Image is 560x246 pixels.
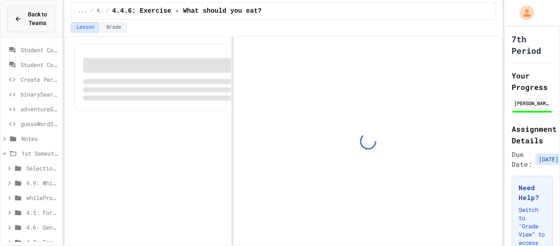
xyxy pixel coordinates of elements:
span: 4.5: For Loops in Python [26,208,59,217]
span: 4.9: While Loops [26,179,59,187]
span: 1st Semester [21,149,59,158]
span: binarySearch [20,90,59,99]
h1: 7th Period [512,33,553,56]
h2: Your Progress [512,70,553,93]
iframe: chat widget [526,213,552,238]
span: guessWordStart24 [20,120,59,128]
button: Lesson [71,22,99,33]
span: SelectionProjects [26,164,59,172]
span: 4.4: If Statements [96,8,102,14]
button: Grade [101,22,127,33]
span: 4.6: General For Loops [26,223,59,232]
span: / [106,8,109,14]
span: Create Performance Task [20,75,59,84]
span: / [90,8,93,14]
iframe: chat widget [492,177,552,212]
span: 4.4.6: Exercise - What should you eat? [112,6,262,16]
span: ... [78,8,87,14]
span: adventureGame [20,105,59,113]
div: My Account [511,3,536,22]
span: Back to Teams [27,10,48,28]
span: Notes [21,134,59,143]
span: Student Code (Set 1) [20,46,59,54]
span: Student Code (Set 2) [20,60,59,69]
div: [PERSON_NAME] [514,99,550,107]
h2: Assignment Details [512,123,553,146]
span: Due Date: [512,149,532,169]
button: Back to Teams [7,6,55,32]
span: whileProjects [26,193,59,202]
